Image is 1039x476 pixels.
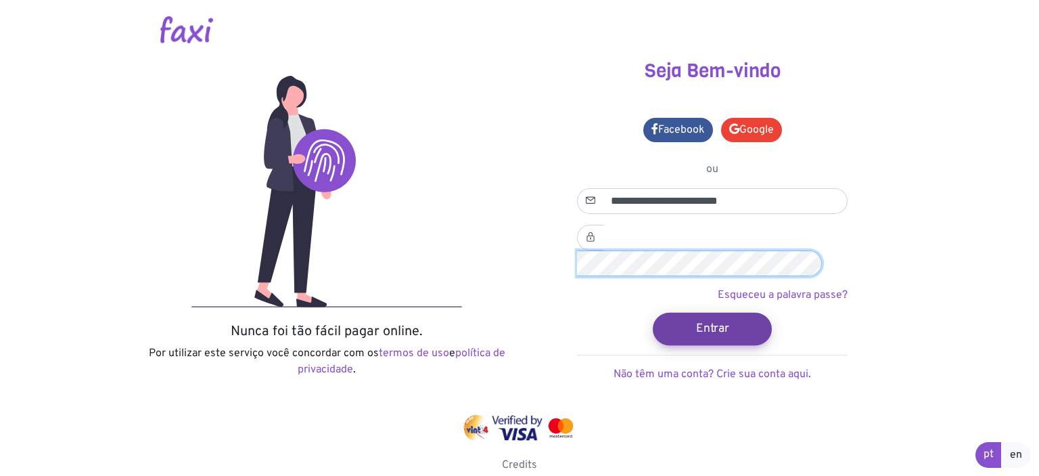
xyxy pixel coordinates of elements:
[144,324,509,340] h5: Nunca foi tão fácil pagar online.
[614,368,811,381] a: Não têm uma conta? Crie sua conta aqui.
[545,415,576,441] img: mastercard
[577,161,848,177] p: ou
[492,415,542,441] img: visa
[502,458,537,472] a: Credits
[530,60,895,83] h3: Seja Bem-vindo
[144,345,509,378] p: Por utilizar este serviço você concordar com os e .
[653,312,772,345] button: Entrar
[718,288,848,302] a: Esqueceu a palavra passe?
[721,118,782,142] a: Google
[463,415,490,441] img: vinti4
[379,347,449,360] a: termos de uso
[975,442,1002,468] a: pt
[1001,442,1031,468] a: en
[643,118,713,142] a: Facebook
